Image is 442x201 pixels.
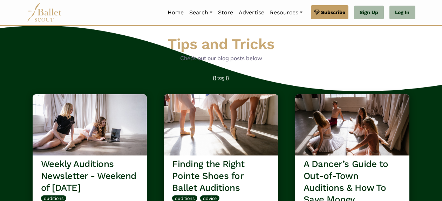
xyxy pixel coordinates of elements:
[164,94,278,155] img: header_image.img
[295,94,410,155] img: header_image.img
[30,54,413,63] p: Check out our blog posts below
[215,5,236,20] a: Store
[41,158,139,194] h3: Weekly Auditions Newsletter - Weekend of [DATE]
[30,35,413,54] h1: Tips and Tricks
[389,6,415,20] a: Log In
[203,195,217,201] span: advice
[44,195,63,201] span: auditions
[33,94,147,155] img: header_image.img
[172,158,270,194] h3: Finding the Right Pointe Shoes for Ballet Auditions
[321,8,345,16] span: Subscribe
[175,195,195,201] span: auditions
[311,5,348,19] a: Subscribe
[354,6,384,20] a: Sign Up
[213,75,229,81] span: {{ tag }}
[236,5,267,20] a: Advertise
[314,8,320,16] img: gem.svg
[186,5,215,20] a: Search
[267,5,305,20] a: Resources
[165,5,186,20] a: Home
